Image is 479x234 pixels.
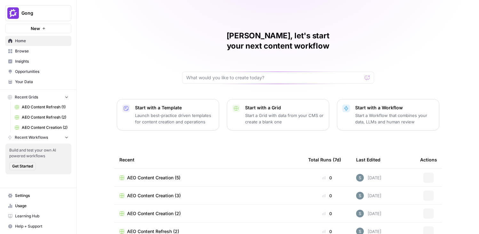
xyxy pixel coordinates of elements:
[22,125,68,130] span: AEO Content Creation (2)
[15,94,38,100] span: Recent Grids
[127,175,180,181] span: AEO Content Creation (5)
[245,112,324,125] p: Start a Grid with data from your CMS or create a blank one
[5,46,71,56] a: Browse
[135,105,214,111] p: Start with a Template
[356,151,380,168] div: Last Edited
[355,112,434,125] p: Start a Workflow that combines your data, LLMs and human review
[15,79,68,85] span: Your Data
[127,210,181,217] span: AEO Content Creation (2)
[119,192,298,199] a: AEO Content Creation (3)
[31,25,40,32] span: New
[5,201,71,211] a: Usage
[22,104,68,110] span: AEO Content Refresh (1)
[308,175,346,181] div: 0
[21,10,60,16] span: Gong
[119,210,298,217] a: AEO Content Creation (2)
[15,48,68,54] span: Browse
[5,36,71,46] a: Home
[227,99,329,130] button: Start with a GridStart a Grid with data from your CMS or create a blank one
[356,192,364,199] img: w7f6q2jfcebns90hntjxsl93h3td
[337,99,439,130] button: Start with a WorkflowStart a Workflow that combines your data, LLMs and human review
[7,7,19,19] img: Gong Logo
[356,210,364,217] img: w7f6q2jfcebns90hntjxsl93h3td
[9,162,36,170] button: Get Started
[5,66,71,77] a: Opportunities
[5,211,71,221] a: Learning Hub
[9,147,68,159] span: Build and test your own AI powered workflows
[420,151,437,168] div: Actions
[15,59,68,64] span: Insights
[135,112,214,125] p: Launch best-practice driven templates for content creation and operations
[15,193,68,199] span: Settings
[5,92,71,102] button: Recent Grids
[308,151,341,168] div: Total Runs (7d)
[5,191,71,201] a: Settings
[127,192,181,199] span: AEO Content Creation (3)
[15,38,68,44] span: Home
[355,105,434,111] p: Start with a Workflow
[15,135,48,140] span: Recent Workflows
[308,210,346,217] div: 0
[5,24,71,33] button: New
[186,74,362,81] input: What would you like to create today?
[245,105,324,111] p: Start with a Grid
[5,5,71,21] button: Workspace: Gong
[308,192,346,199] div: 0
[15,203,68,209] span: Usage
[182,31,374,51] h1: [PERSON_NAME], let's start your next content workflow
[12,112,71,122] a: AEO Content Refresh (2)
[5,56,71,66] a: Insights
[356,210,381,217] div: [DATE]
[356,192,381,199] div: [DATE]
[22,114,68,120] span: AEO Content Refresh (2)
[117,99,219,130] button: Start with a TemplateLaunch best-practice driven templates for content creation and operations
[15,213,68,219] span: Learning Hub
[5,221,71,231] button: Help + Support
[5,133,71,142] button: Recent Workflows
[12,163,33,169] span: Get Started
[15,223,68,229] span: Help + Support
[12,102,71,112] a: AEO Content Refresh (1)
[356,174,364,182] img: w7f6q2jfcebns90hntjxsl93h3td
[12,122,71,133] a: AEO Content Creation (2)
[119,175,298,181] a: AEO Content Creation (5)
[119,151,298,168] div: Recent
[356,174,381,182] div: [DATE]
[15,69,68,74] span: Opportunities
[5,77,71,87] a: Your Data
